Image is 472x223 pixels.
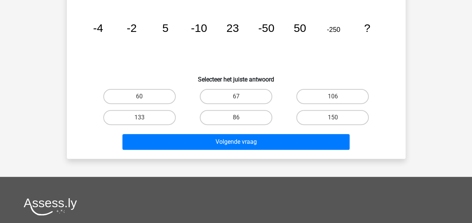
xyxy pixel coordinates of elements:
[226,22,238,34] tspan: 23
[327,26,340,33] tspan: -250
[200,110,272,125] label: 86
[93,22,103,34] tspan: -4
[24,198,77,215] img: Assessly logo
[296,110,369,125] label: 150
[127,22,137,34] tspan: -2
[162,22,169,34] tspan: 5
[364,22,370,34] tspan: ?
[200,89,272,104] label: 67
[122,134,350,150] button: Volgende vraag
[296,89,369,104] label: 106
[103,89,176,104] label: 60
[293,22,306,34] tspan: 50
[258,22,274,34] tspan: -50
[79,70,394,83] h6: Selecteer het juiste antwoord
[103,110,176,125] label: 133
[191,22,207,34] tspan: -10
